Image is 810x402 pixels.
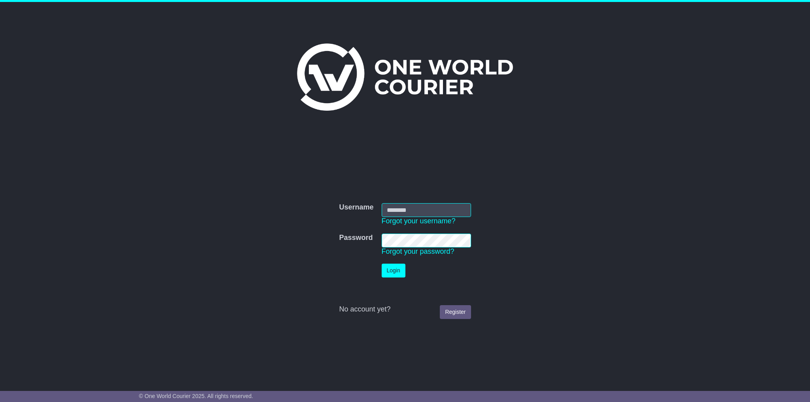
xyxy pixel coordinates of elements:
[339,203,373,212] label: Username
[440,305,471,319] a: Register
[339,234,373,242] label: Password
[297,43,513,111] img: One World
[139,393,253,399] span: © One World Courier 2025. All rights reserved.
[339,305,471,314] div: No account yet?
[382,217,456,225] a: Forgot your username?
[382,264,405,277] button: Login
[382,247,454,255] a: Forgot your password?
